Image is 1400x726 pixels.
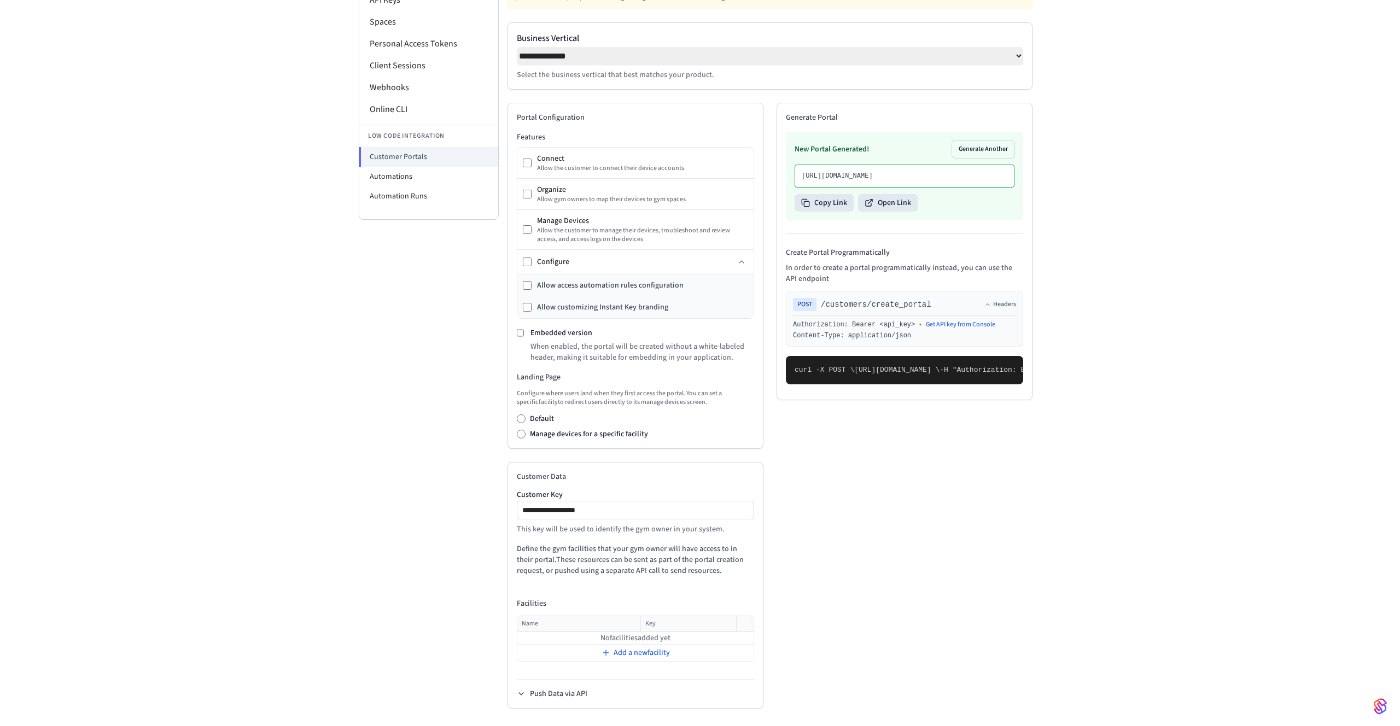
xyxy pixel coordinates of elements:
label: Default [530,413,554,424]
p: [URL][DOMAIN_NAME] [802,172,1007,180]
span: POST [793,298,816,311]
span: • [919,320,921,329]
h2: Generate Portal [786,112,1023,123]
li: Automations [359,167,498,186]
div: Configure [537,256,735,267]
li: Spaces [359,11,498,33]
span: -H "Authorization: Bearer seam_api_key_123456" \ [940,366,1144,374]
button: Push Data via API [517,688,587,699]
h3: Features [517,132,754,143]
label: Business Vertical [517,32,1023,45]
div: Content-Type: application/json [793,331,1016,340]
p: In order to create a portal programmatically instead, you can use the API endpoint [786,262,1023,284]
h3: New Portal Generated! [795,144,869,155]
a: Get API key from Console [926,320,995,329]
div: Connect [537,153,748,164]
div: Organize [537,184,748,195]
p: This key will be used to identify the gym owner in your system. [517,524,754,535]
li: Client Sessions [359,55,498,77]
th: Key [640,616,736,632]
div: Allow the customer to manage their devices, troubleshoot and review access, and access logs on th... [537,226,748,244]
span: /customers/create_portal [821,299,931,310]
div: Allow customizing Instant Key branding [537,302,668,313]
span: curl -X POST \ [795,366,854,374]
li: Personal Access Tokens [359,33,498,55]
p: Define the gym facilities that your gym owner will have access to in their portal. These resource... [517,543,754,576]
p: When enabled, the portal will be created without a white-labeled header, making it suitable for e... [530,341,754,363]
h4: Create Portal Programmatically [786,247,1023,258]
li: Webhooks [359,77,498,98]
label: Manage devices for a specific facility [530,429,648,440]
li: Low Code Integration [359,125,498,147]
h2: Customer Data [517,471,754,482]
li: Customer Portals [359,147,498,167]
td: No facilities added yet [517,632,754,645]
img: SeamLogoGradient.69752ec5.svg [1374,698,1387,715]
p: Configure where users land when they first access the portal. You can set a specific facility to ... [517,389,754,407]
button: Copy Link [795,194,854,212]
span: Add a new facility [614,647,670,658]
li: Automation Runs [359,186,498,206]
h4: Facilities [517,598,754,609]
div: Allow access automation rules configuration [537,280,684,291]
div: Allow the customer to connect their device accounts [537,164,748,173]
span: [URL][DOMAIN_NAME] \ [854,366,940,374]
button: Headers [984,300,1016,309]
div: Authorization: Bearer <api_key> [793,320,915,329]
h3: Landing Page [517,372,754,383]
div: Manage Devices [537,215,748,226]
div: Allow gym owners to map their devices to gym spaces [537,195,748,204]
th: Name [517,616,640,632]
h2: Portal Configuration [517,112,754,123]
li: Online CLI [359,98,498,120]
button: Open Link [858,194,918,212]
label: Customer Key [517,491,754,499]
p: Select the business vertical that best matches your product. [517,69,1023,80]
button: Generate Another [952,140,1014,158]
label: Embedded version [530,327,592,338]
